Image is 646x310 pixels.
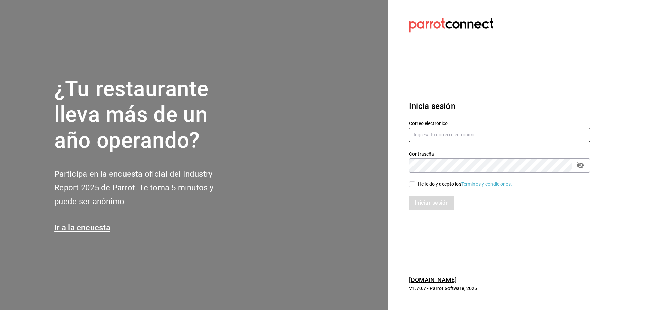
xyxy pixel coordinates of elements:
[418,181,512,188] div: He leído y acepto los
[575,160,586,171] button: passwordField
[54,76,236,154] h1: ¿Tu restaurante lleva más de un año operando?
[409,285,590,292] p: V1.70.7 - Parrot Software, 2025.
[409,276,457,283] a: [DOMAIN_NAME]
[54,223,110,232] a: Ir a la encuesta
[461,181,512,187] a: Términos y condiciones.
[409,100,590,112] h3: Inicia sesión
[54,167,236,208] h2: Participa en la encuesta oficial del Industry Report 2025 de Parrot. Te toma 5 minutos y puede se...
[409,128,590,142] input: Ingresa tu correo electrónico
[409,151,590,156] label: Contraseña
[409,121,590,125] label: Correo electrónico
